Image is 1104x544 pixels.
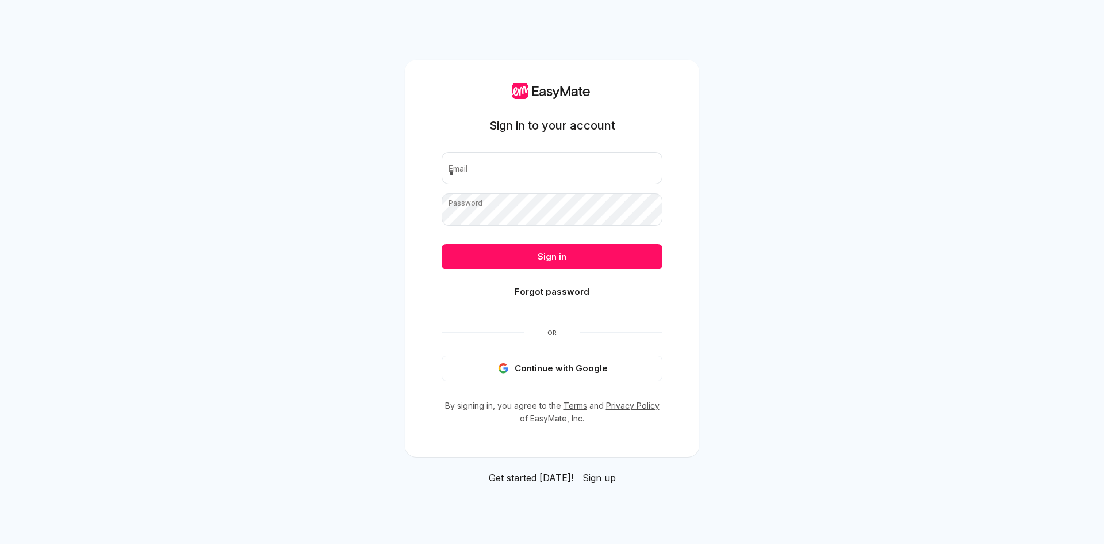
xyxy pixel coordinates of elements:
[442,356,662,381] button: Continue with Google
[489,471,573,485] span: Get started [DATE]!
[606,401,660,410] a: Privacy Policy
[524,328,580,337] span: Or
[563,401,587,410] a: Terms
[582,472,616,484] span: Sign up
[489,117,615,134] h1: Sign in to your account
[442,279,662,305] button: Forgot password
[582,471,616,485] a: Sign up
[442,244,662,269] button: Sign in
[442,400,662,425] p: By signing in, you agree to the and of EasyMate, Inc.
